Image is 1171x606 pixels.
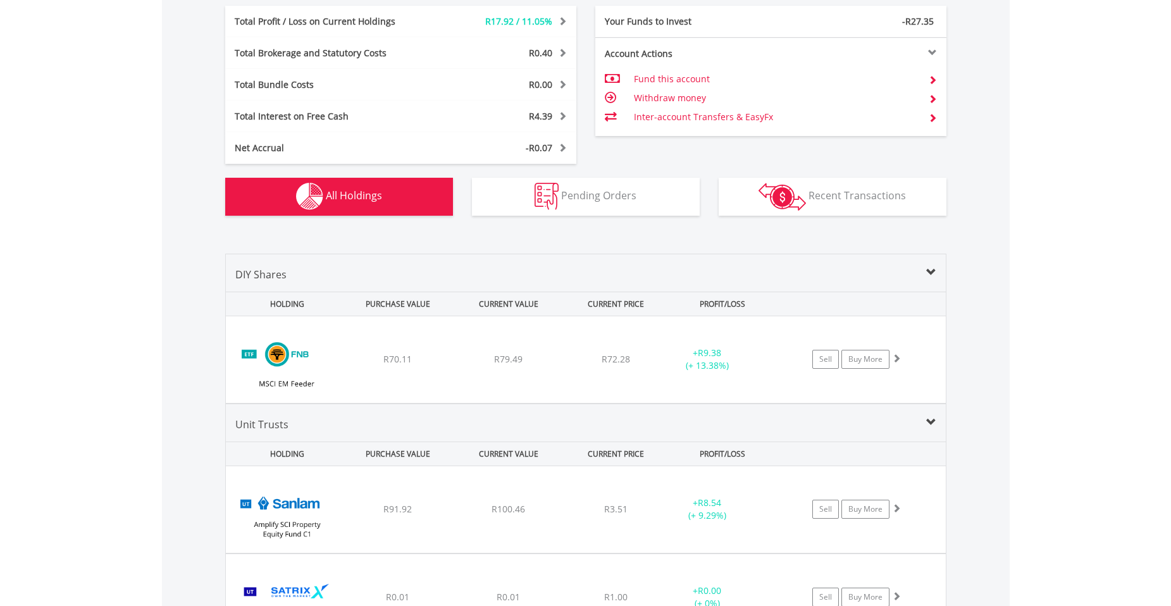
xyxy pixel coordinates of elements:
[472,178,700,216] button: Pending Orders
[235,268,287,281] span: DIY Shares
[526,142,552,154] span: -R0.07
[455,442,563,466] div: CURRENT VALUE
[326,189,382,202] span: All Holdings
[841,350,889,369] a: Buy More
[225,142,430,154] div: Net Accrual
[634,108,918,127] td: Inter-account Transfers & EasyFx
[492,503,525,515] span: R100.46
[225,110,430,123] div: Total Interest on Free Cash
[759,183,806,211] img: transactions-zar-wht.png
[602,353,630,365] span: R72.28
[698,497,721,509] span: R8.54
[698,347,721,359] span: R9.38
[455,292,563,316] div: CURRENT VALUE
[225,178,453,216] button: All Holdings
[669,292,777,316] div: PROFIT/LOSS
[561,189,636,202] span: Pending Orders
[660,347,755,372] div: + (+ 13.38%)
[235,417,288,431] span: Unit Trusts
[529,110,552,122] span: R4.39
[529,47,552,59] span: R0.40
[812,500,839,519] a: Sell
[226,292,342,316] div: HOLDING
[565,292,666,316] div: CURRENT PRICE
[232,332,341,400] img: EQU.ZA.FNBEMG.png
[660,497,755,522] div: + (+ 9.29%)
[383,353,412,365] span: R70.11
[595,15,771,28] div: Your Funds to Invest
[225,15,430,28] div: Total Profit / Loss on Current Holdings
[634,70,918,89] td: Fund this account
[719,178,946,216] button: Recent Transactions
[604,503,628,515] span: R3.51
[698,584,721,597] span: R0.00
[669,442,777,466] div: PROFIT/LOSS
[529,78,552,90] span: R0.00
[383,503,412,515] span: R91.92
[604,591,628,603] span: R1.00
[225,78,430,91] div: Total Bundle Costs
[809,189,906,202] span: Recent Transactions
[344,292,452,316] div: PURCHASE VALUE
[232,482,341,550] img: UT.ZA.ABPC1.png
[494,353,523,365] span: R79.49
[497,591,520,603] span: R0.01
[634,89,918,108] td: Withdraw money
[296,183,323,210] img: holdings-wht.png
[485,15,552,27] span: R17.92 / 11.05%
[386,591,409,603] span: R0.01
[226,442,342,466] div: HOLDING
[841,500,889,519] a: Buy More
[535,183,559,210] img: pending_instructions-wht.png
[595,47,771,60] div: Account Actions
[812,350,839,369] a: Sell
[902,15,934,27] span: -R27.35
[344,442,452,466] div: PURCHASE VALUE
[565,442,666,466] div: CURRENT PRICE
[225,47,430,59] div: Total Brokerage and Statutory Costs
